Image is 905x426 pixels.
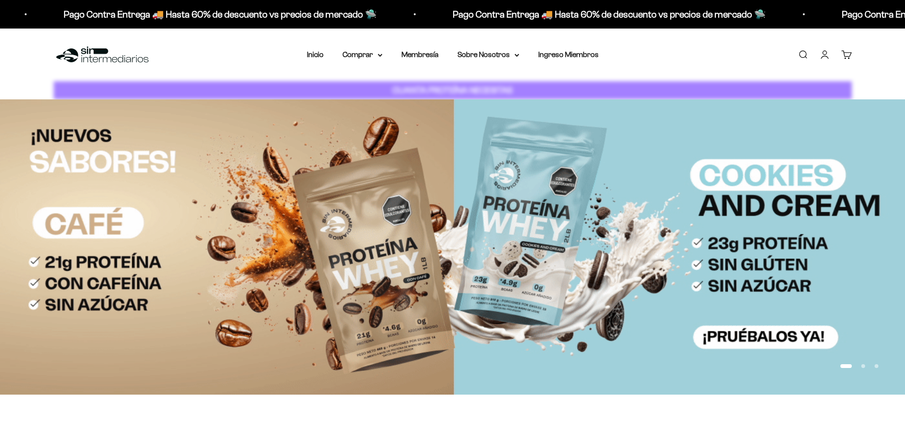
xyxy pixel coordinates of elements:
[343,48,382,61] summary: Comprar
[392,85,513,95] strong: CUANTA PROTEÍNA NECESITAS
[307,50,324,58] a: Inicio
[452,7,765,22] p: Pago Contra Entrega 🚚 Hasta 60% de descuento vs precios de mercado 🛸
[538,50,599,58] a: Ingreso Miembros
[63,7,376,22] p: Pago Contra Entrega 🚚 Hasta 60% de descuento vs precios de mercado 🛸
[401,50,438,58] a: Membresía
[457,48,519,61] summary: Sobre Nosotros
